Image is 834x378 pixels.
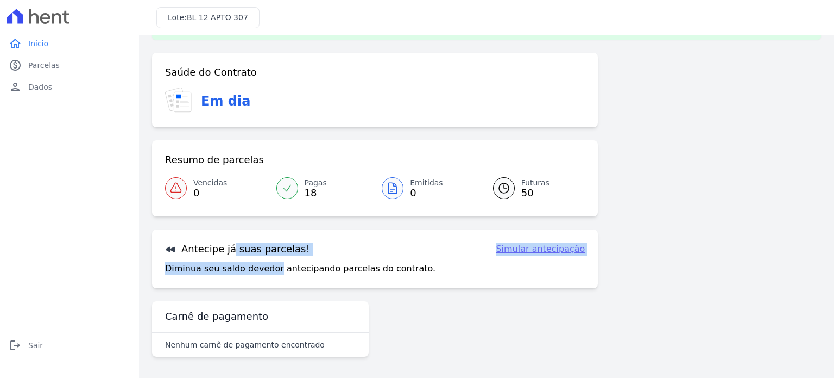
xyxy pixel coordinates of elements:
[4,33,135,54] a: homeInício
[4,334,135,356] a: logoutSair
[4,76,135,98] a: personDados
[165,339,325,350] p: Nenhum carnê de pagamento encontrado
[28,82,52,92] span: Dados
[9,339,22,352] i: logout
[480,173,585,203] a: Futuras 50
[9,37,22,50] i: home
[193,189,227,197] span: 0
[521,177,549,189] span: Futuras
[187,13,248,22] span: BL 12 APTO 307
[305,189,327,197] span: 18
[165,310,268,323] h3: Carnê de pagamento
[165,173,270,203] a: Vencidas 0
[9,80,22,94] i: person
[9,59,22,72] i: paid
[201,91,250,111] h3: Em dia
[4,54,135,76] a: paidParcelas
[305,177,327,189] span: Pagas
[496,243,585,256] a: Simular antecipação
[165,153,264,166] h3: Resumo de parcelas
[193,177,227,189] span: Vencidas
[410,189,443,197] span: 0
[410,177,443,189] span: Emitidas
[28,38,48,49] span: Início
[521,189,549,197] span: 50
[165,243,310,256] h3: Antecipe já suas parcelas!
[375,173,480,203] a: Emitidas 0
[168,12,248,23] h3: Lote:
[270,173,375,203] a: Pagas 18
[165,262,435,275] p: Diminua seu saldo devedor antecipando parcelas do contrato.
[28,60,60,71] span: Parcelas
[165,66,257,79] h3: Saúde do Contrato
[28,340,43,351] span: Sair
